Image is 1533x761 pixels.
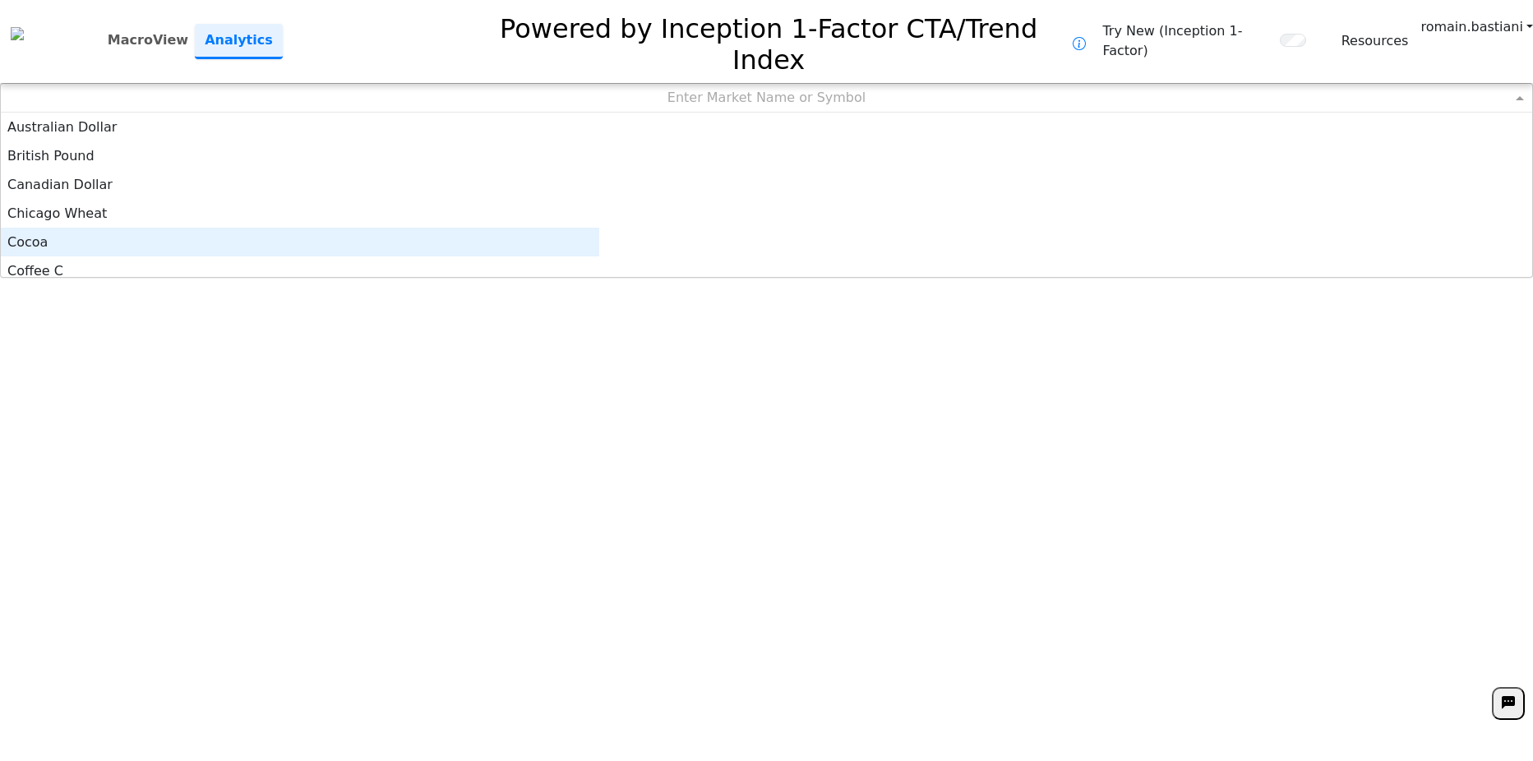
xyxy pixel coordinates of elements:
a: MacroView [101,24,195,57]
div: Enter Market Name or Symbol [1,84,1532,112]
span: Try New (Inception 1-Factor) [1102,21,1271,61]
div: Coffee C [1,256,599,285]
a: romain.bastiani [1420,17,1533,37]
a: Resources [1341,31,1409,51]
div: British Pound [1,141,599,170]
img: logo%20black.png [11,27,24,40]
div: Australian Dollar [1,113,599,141]
div: Canadian Dollar [1,170,599,199]
a: Analytics [195,24,283,59]
div: Cocoa [1,228,599,256]
div: grid [1,113,599,277]
div: Chicago Wheat [1,199,599,228]
h2: Powered by Inception 1-Factor CTA/Trend Index [464,7,1074,76]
